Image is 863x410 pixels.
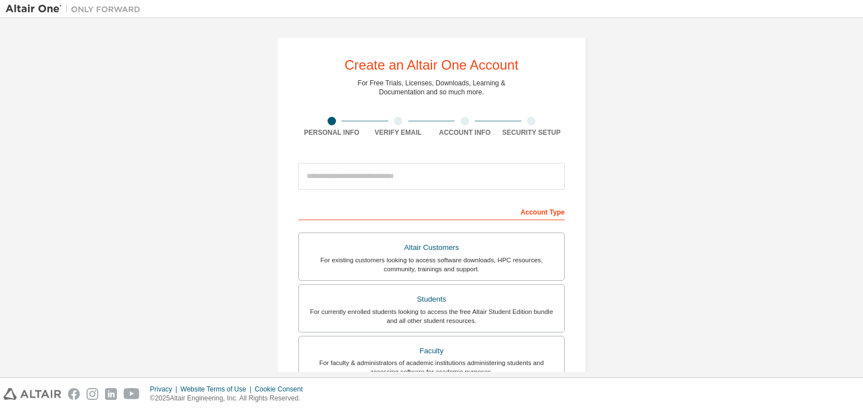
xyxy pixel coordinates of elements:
[306,256,557,274] div: For existing customers looking to access software downloads, HPC resources, community, trainings ...
[6,3,146,15] img: Altair One
[358,79,506,97] div: For Free Trials, Licenses, Downloads, Learning & Documentation and so much more.
[306,358,557,376] div: For faculty & administrators of academic institutions administering students and accessing softwa...
[306,240,557,256] div: Altair Customers
[344,58,519,72] div: Create an Altair One Account
[87,388,98,400] img: instagram.svg
[298,202,565,220] div: Account Type
[498,128,565,137] div: Security Setup
[306,343,557,359] div: Faculty
[105,388,117,400] img: linkedin.svg
[431,128,498,137] div: Account Info
[255,385,309,394] div: Cookie Consent
[150,394,310,403] p: © 2025 Altair Engineering, Inc. All Rights Reserved.
[68,388,80,400] img: facebook.svg
[124,388,140,400] img: youtube.svg
[150,385,180,394] div: Privacy
[3,388,61,400] img: altair_logo.svg
[365,128,432,137] div: Verify Email
[306,291,557,307] div: Students
[298,128,365,137] div: Personal Info
[306,307,557,325] div: For currently enrolled students looking to access the free Altair Student Edition bundle and all ...
[180,385,255,394] div: Website Terms of Use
